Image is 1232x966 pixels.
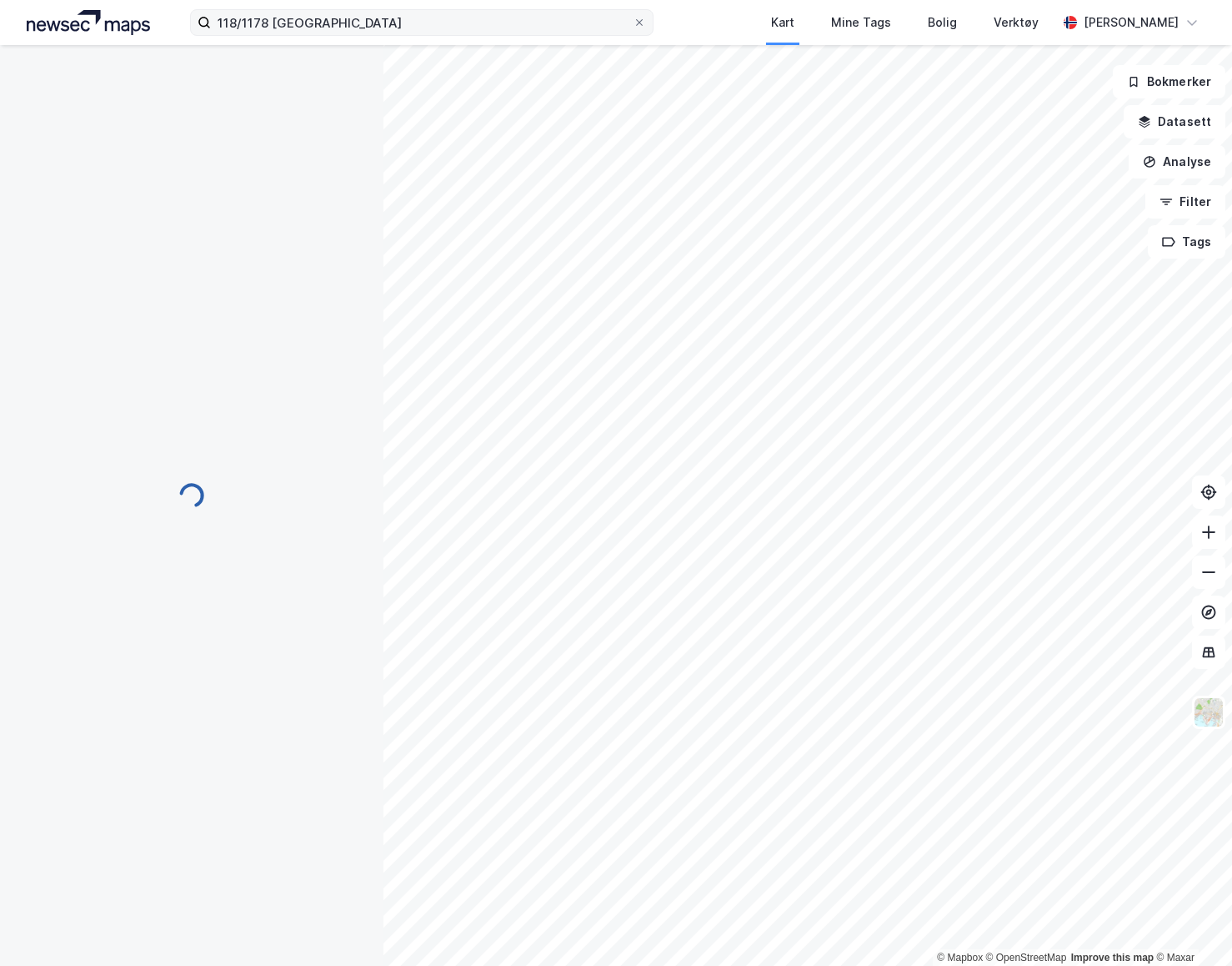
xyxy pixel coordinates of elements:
[771,13,794,33] div: Kart
[1149,886,1232,966] div: Kontrollprogram for chat
[937,952,983,963] a: Mapbox
[211,10,633,35] input: Søk på adresse, matrikkel, gårdeiere, leietakere eller personer
[831,13,891,33] div: Mine Tags
[1129,145,1225,179] button: Analyse
[1193,697,1224,728] img: Z
[1148,225,1225,259] button: Tags
[928,13,957,33] div: Bolig
[1084,13,1179,33] div: [PERSON_NAME]
[1071,952,1154,963] a: Improve this map
[1149,886,1232,966] iframe: Chat Widget
[1124,105,1225,138] button: Datasett
[1145,185,1225,219] button: Filter
[27,10,150,35] img: logo.a4113a55bc3d86da70a041830d287a7e.svg
[994,13,1039,33] div: Verktøy
[986,952,1067,963] a: OpenStreetMap
[178,482,205,509] img: spinner.a6d8c91a73a9ac5275cf975e30b51cfb.svg
[1113,65,1225,98] button: Bokmerker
